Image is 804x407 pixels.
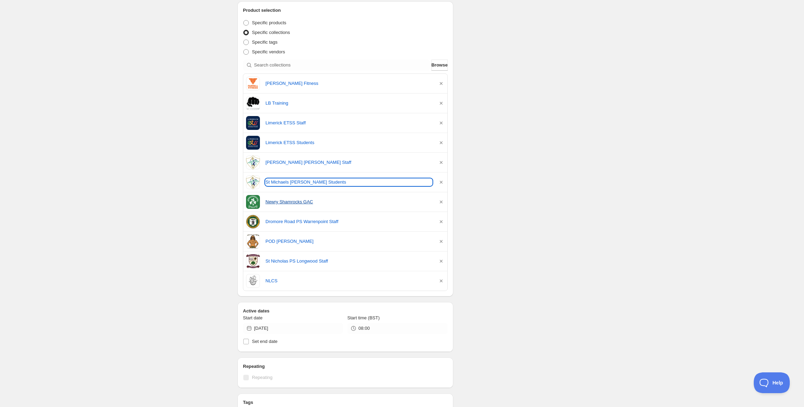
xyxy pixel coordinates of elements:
span: Browse [431,62,448,69]
h2: Active dates [243,308,448,315]
a: LB Training [265,100,432,107]
a: POD [PERSON_NAME] [265,238,432,245]
input: Search collections [254,60,430,71]
a: NLCS [265,277,432,284]
span: Repeating [252,375,272,380]
span: Start date [243,315,262,320]
span: Specific collections [252,30,290,35]
span: Specific products [252,20,286,25]
h2: Tags [243,399,448,406]
iframe: Toggle Customer Support [754,372,790,393]
span: Start time (BST) [347,315,379,320]
a: [PERSON_NAME] [PERSON_NAME] Staff [265,159,432,166]
h2: Repeating [243,363,448,370]
a: Limerick ETSS Students [265,139,432,146]
span: Specific vendors [252,49,285,54]
a: [PERSON_NAME] Fitness [265,80,432,87]
a: St Nicholas PS Longwood Staff [265,258,432,265]
a: Dromore Road PS Warrenpoint Staff [265,218,432,225]
button: Browse [431,60,448,71]
a: Newry Shamrocks GAC [265,198,432,205]
span: Set end date [252,339,278,344]
a: St Michaels [PERSON_NAME] Students [265,179,432,186]
h2: Product selection [243,7,448,14]
span: Specific tags [252,39,278,45]
a: Limerick ETSS Staff [265,120,432,126]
